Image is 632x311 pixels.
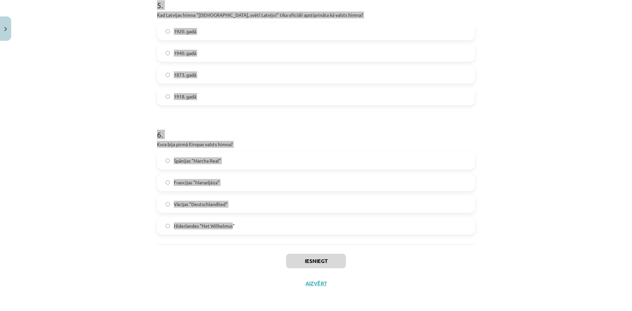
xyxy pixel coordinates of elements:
[174,93,196,100] span: 1918. gadā
[166,202,170,206] input: Vācijas "Deutschlandlied"
[286,254,346,268] button: Iesniegt
[166,29,170,34] input: 1920. gadā
[166,180,170,185] input: Francijas "Marseljēza"
[157,141,475,148] p: Kura bija pirmā Eiropas valsts himna?
[157,12,475,18] p: Kad Latvijas himna "[DEMOGRAPHIC_DATA], svētī Latviju!" tika oficiāli apstiprināta kā valsts himna?
[174,50,196,57] span: 1940. gadā
[174,157,221,164] span: Spānijas "Marcha Real"
[174,222,235,229] span: Nīderlandes "Het Wilhelmus"
[166,94,170,99] input: 1918. gadā
[166,51,170,55] input: 1940. gadā
[157,118,475,139] h1: 6 .
[174,28,196,35] span: 1920. gadā
[166,224,170,228] input: Nīderlandes "Het Wilhelmus"
[166,159,170,163] input: Spānijas "Marcha Real"
[174,201,227,208] span: Vācijas "Deutschlandlied"
[303,280,329,287] button: Aizvērt
[174,71,196,78] span: 1873. gadā
[166,73,170,77] input: 1873. gadā
[4,27,7,31] img: icon-close-lesson-0947bae3869378f0d4975bcd49f059093ad1ed9edebbc8119c70593378902aed.svg
[174,179,220,186] span: Francijas "Marseljēza"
